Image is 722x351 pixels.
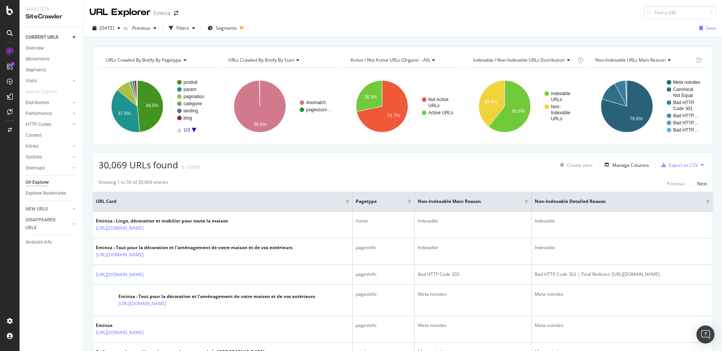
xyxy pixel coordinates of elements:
svg: A chart. [221,74,339,139]
div: Url Explorer [26,179,49,186]
a: DISAPPEARED URLS [26,216,70,232]
button: Previous [129,22,159,34]
a: [URL][DOMAIN_NAME] [96,224,144,232]
a: Content [26,132,78,139]
a: CURRENT URLS [26,33,70,41]
div: Analysis Info [26,238,52,246]
span: 30,069 URLs found [99,159,178,171]
text: blog [184,115,192,121]
text: Indexable [551,110,570,115]
h4: Active / Not Active URLs [349,54,455,66]
span: URL Card [96,198,344,205]
div: Overview [26,44,44,52]
a: Performance [26,110,70,118]
div: pagesInfo [356,244,412,251]
h4: Non-Indexable URLs Main Reason [594,54,694,66]
a: HTTP Codes [26,121,70,129]
div: Outlinks [26,153,42,161]
a: Overview [26,44,78,52]
button: Previous [667,179,685,188]
a: [URL][DOMAIN_NAME] [96,271,144,278]
div: A chart. [588,74,706,139]
button: [DATE] [89,22,123,34]
span: Indexable / Non-Indexable URLs distribution [473,57,565,63]
text: Not Equal [673,93,693,98]
a: Explorer Bookmarks [26,189,78,197]
div: CURRENT URLS [26,33,58,41]
text: 37.5% [118,111,130,116]
div: Analytics [26,6,77,12]
button: Segments [205,22,240,34]
img: Equal [181,166,184,168]
div: Meta noindex [418,291,528,298]
div: Save [706,25,716,31]
text: 28.3% [364,94,377,100]
button: Manage Columns [602,160,649,169]
text: 99.6% [253,122,266,127]
div: Manage Columns [612,162,649,168]
h4: Indexable / Non-Indexable URLs Distribution [472,54,576,66]
div: Indexable [535,218,710,224]
text: Code 301 [673,106,693,111]
div: Next [697,180,707,187]
div: arrow-right-arrow-left [174,11,178,16]
a: Url Explorer [26,179,78,186]
div: Segments [26,66,46,74]
div: Filters [176,25,189,31]
text: landing [184,108,198,113]
span: URLs Crawled By Botify By pagetype [106,57,181,63]
span: 2024 May. 13th [100,25,114,31]
div: Indexable [418,218,528,224]
div: Performance [26,110,52,118]
div: pagesInfo [356,291,412,298]
svg: A chart. [99,74,216,139]
div: Meta noindex [535,322,710,329]
a: Analysis Info [26,238,78,246]
div: Export as CSV [669,162,698,168]
div: Indexable [535,244,710,251]
div: Eminza : Tout pour la décoration et l'aménagement de votre maison et de vos extérieurs [118,293,315,300]
button: Create alert [557,159,592,171]
div: Inlinks [26,142,39,150]
span: Non-Indexable Main Reason [418,198,513,205]
div: Meta noindex [535,291,710,298]
div: NEW URLS [26,205,48,213]
span: Previous [129,25,150,31]
text: 39.4% [484,99,497,104]
text: 79.6% [630,116,643,121]
text: #nomatch [306,100,326,105]
a: Sitemaps [26,164,70,172]
button: Save [696,22,716,34]
div: Indexable [418,244,528,251]
a: [URL][DOMAIN_NAME] [96,251,144,259]
a: NEW URLS [26,205,70,213]
text: Bad HTTP [673,100,694,105]
a: [URL][DOMAIN_NAME] [96,329,144,336]
text: categorie [184,101,202,106]
button: Export as CSV [658,159,698,171]
div: Showing 1 to 50 of 30,069 entries [99,179,168,188]
div: Distribution [26,99,49,107]
text: URLs [551,116,562,121]
text: 48.5% [146,103,158,108]
a: Distribution [26,99,70,107]
text: pagination [184,94,204,99]
div: Explorer Bookmarks [26,189,66,197]
a: Search Engines [26,88,64,96]
text: URLs [551,97,562,102]
div: pagesInfo [356,271,412,278]
div: A chart. [466,74,584,139]
a: Visits [26,77,70,85]
input: Find a URL [644,6,716,19]
div: DISAPPEARED URLS [26,216,64,232]
svg: A chart. [343,74,461,139]
span: Active / Not Active URLs (organic - all) [350,57,430,63]
span: vs [123,25,129,31]
text: 1/3 [184,127,190,133]
div: Eminza [153,9,171,17]
button: Filters [166,22,198,34]
span: Non-Indexable Detailed Reason [535,198,695,205]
